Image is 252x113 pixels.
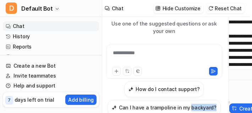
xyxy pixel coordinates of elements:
[119,104,217,111] h3: Can I have a trampoline in my backyard?
[21,4,53,13] span: Default Bot
[124,81,204,97] button: How do I contact support?How do I contact support?
[208,6,213,11] img: reset
[206,3,245,13] button: Reset Chat
[136,85,199,93] h3: How do I contact support?
[106,20,222,35] p: Use one of the suggested questions or ask your own
[8,97,11,103] p: 7
[15,96,54,103] p: days left on trial
[3,81,99,91] a: Help and support
[163,5,201,12] p: Hide Customize
[6,2,17,14] span: D
[153,3,203,13] button: Hide Customize
[155,6,160,11] img: customize
[112,5,124,12] div: Chat
[3,32,99,41] a: History
[3,71,99,81] a: Invite teammates
[3,61,99,71] a: Create a new Bot
[3,52,99,62] a: Articles
[68,96,94,103] p: Add billing
[112,105,117,110] img: Can I have a trampoline in my backyard?
[3,21,99,31] a: Chat
[232,106,237,111] img: create-action-icon.svg
[3,42,99,52] a: Reports
[128,86,133,92] img: How do I contact support?
[65,95,97,105] button: Add billing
